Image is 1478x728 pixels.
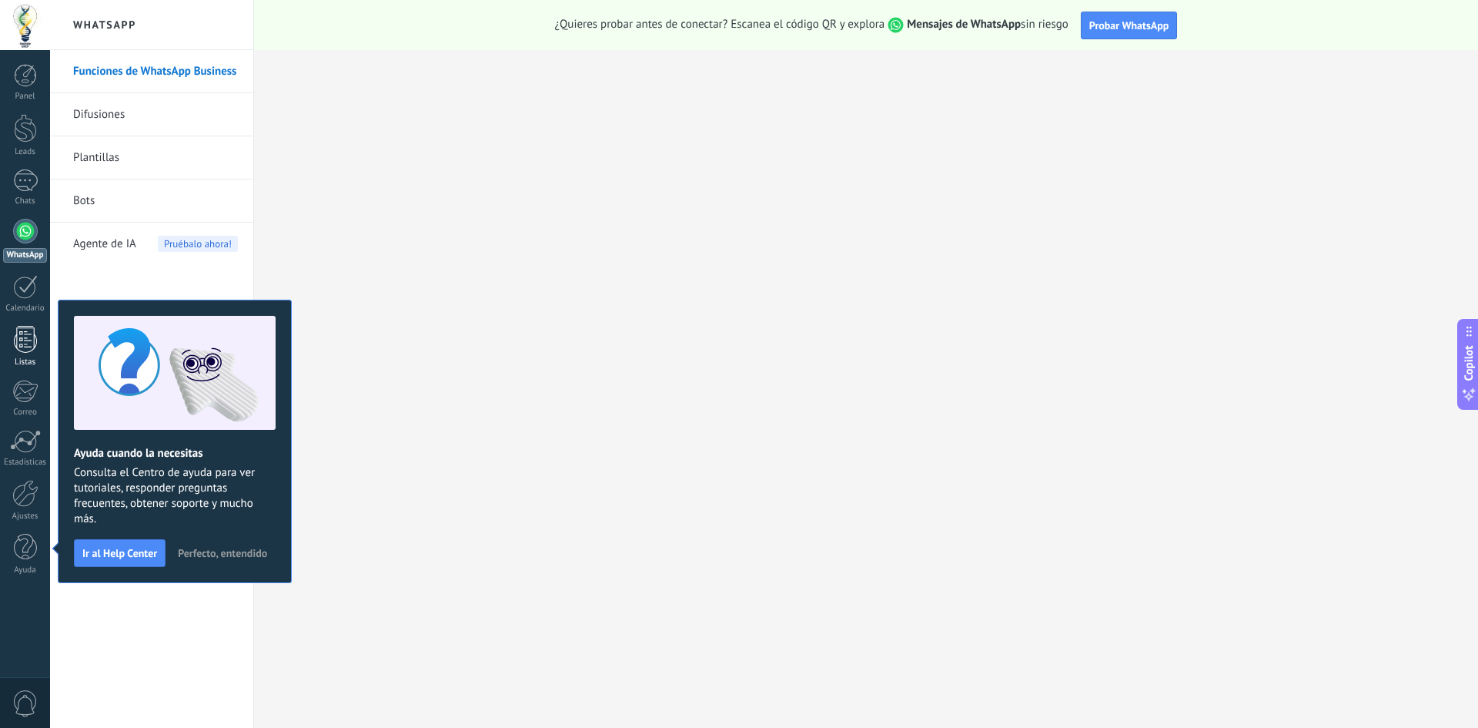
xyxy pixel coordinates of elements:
[178,548,267,559] span: Perfecto, entendido
[1089,18,1169,32] span: Probar WhatsApp
[73,136,238,179] a: Plantillas
[3,304,48,314] div: Calendario
[3,458,48,468] div: Estadísticas
[907,17,1021,32] strong: Mensajes de WhatsApp
[50,50,253,93] li: Funciones de WhatsApp Business
[73,223,136,266] span: Agente de IA
[3,565,48,575] div: Ayuda
[158,236,238,252] span: Pruébalo ahora!
[74,446,276,461] h2: Ayuda cuando la necesitas
[50,223,253,265] li: Agente de IA
[74,539,166,567] button: Ir al Help Center
[3,357,48,367] div: Listas
[73,223,238,266] a: Agente de IAPruébalo ahora!
[3,92,48,102] div: Panel
[50,93,253,136] li: Difusiones
[3,196,48,206] div: Chats
[74,465,276,527] span: Consulta el Centro de ayuda para ver tutoriales, responder preguntas frecuentes, obtener soporte ...
[73,179,238,223] a: Bots
[73,50,238,93] a: Funciones de WhatsApp Business
[555,17,1068,33] span: ¿Quieres probar antes de conectar? Escanea el código QR y explora sin riesgo
[73,93,238,136] a: Difusiones
[50,179,253,223] li: Bots
[3,147,48,157] div: Leads
[3,512,48,522] div: Ajustes
[1461,345,1476,381] span: Copilot
[1081,12,1178,39] button: Probar WhatsApp
[82,548,157,559] span: Ir al Help Center
[50,136,253,179] li: Plantillas
[3,248,47,263] div: WhatsApp
[171,542,274,565] button: Perfecto, entendido
[3,408,48,418] div: Correo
